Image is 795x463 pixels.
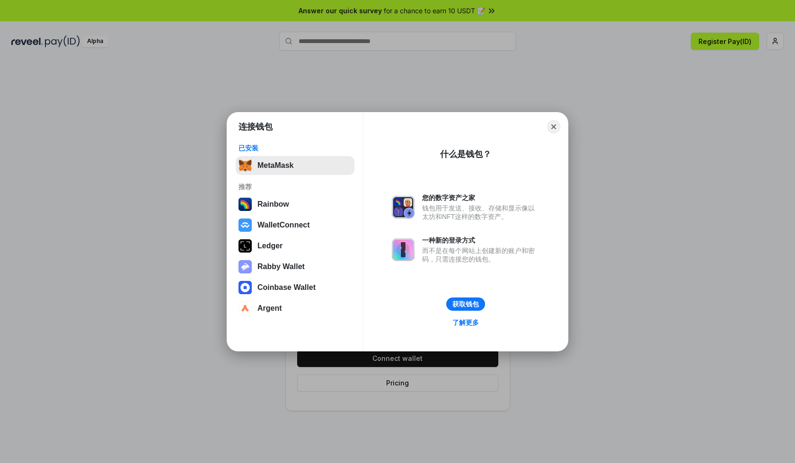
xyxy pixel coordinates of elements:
[257,262,305,271] div: Rabby Wallet
[257,221,310,229] div: WalletConnect
[257,161,293,170] div: MetaMask
[422,193,539,202] div: 您的数字资产之家
[392,196,415,218] img: svg+xml,%3Csvg%20xmlns%3D%22http%3A%2F%2Fwww.w3.org%2F2000%2Fsvg%22%20fill%3D%22none%22%20viewBox...
[236,257,354,276] button: Rabby Wallet
[447,316,485,329] a: 了解更多
[257,200,289,209] div: Rainbow
[236,156,354,175] button: MetaMask
[446,297,485,311] button: 获取钱包
[236,195,354,214] button: Rainbow
[257,283,316,292] div: Coinbase Wallet
[238,260,252,273] img: svg+xml,%3Csvg%20xmlns%3D%22http%3A%2F%2Fwww.w3.org%2F2000%2Fsvg%22%20fill%3D%22none%22%20viewBox...
[236,236,354,255] button: Ledger
[392,238,415,261] img: svg+xml,%3Csvg%20xmlns%3D%22http%3A%2F%2Fwww.w3.org%2F2000%2Fsvg%22%20fill%3D%22none%22%20viewBox...
[422,204,539,221] div: 钱包用于发送、接收、存储和显示像以太坊和NFT这样的数字资产。
[236,299,354,318] button: Argent
[422,246,539,263] div: 而不是在每个网站上创建新的账户和密码，只需连接您的钱包。
[238,183,352,191] div: 推荐
[238,198,252,211] img: svg+xml,%3Csvg%20width%3D%22120%22%20height%3D%22120%22%20viewBox%3D%220%200%20120%20120%22%20fil...
[238,159,252,172] img: svg+xml,%3Csvg%20fill%3D%22none%22%20height%3D%2233%22%20viewBox%3D%220%200%2035%2033%22%20width%...
[238,302,252,315] img: svg+xml,%3Csvg%20width%3D%2228%22%20height%3D%2228%22%20viewBox%3D%220%200%2028%2028%22%20fill%3D...
[547,120,560,133] button: Close
[238,121,273,132] h1: 连接钱包
[257,242,283,250] div: Ledger
[422,236,539,245] div: 一种新的登录方式
[236,278,354,297] button: Coinbase Wallet
[236,216,354,235] button: WalletConnect
[440,149,491,160] div: 什么是钱包？
[257,304,282,313] div: Argent
[452,300,479,308] div: 获取钱包
[238,281,252,294] img: svg+xml,%3Csvg%20width%3D%2228%22%20height%3D%2228%22%20viewBox%3D%220%200%2028%2028%22%20fill%3D...
[238,144,352,152] div: 已安装
[452,318,479,327] div: 了解更多
[238,218,252,232] img: svg+xml,%3Csvg%20width%3D%2228%22%20height%3D%2228%22%20viewBox%3D%220%200%2028%2028%22%20fill%3D...
[238,239,252,253] img: svg+xml,%3Csvg%20xmlns%3D%22http%3A%2F%2Fwww.w3.org%2F2000%2Fsvg%22%20width%3D%2228%22%20height%3...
